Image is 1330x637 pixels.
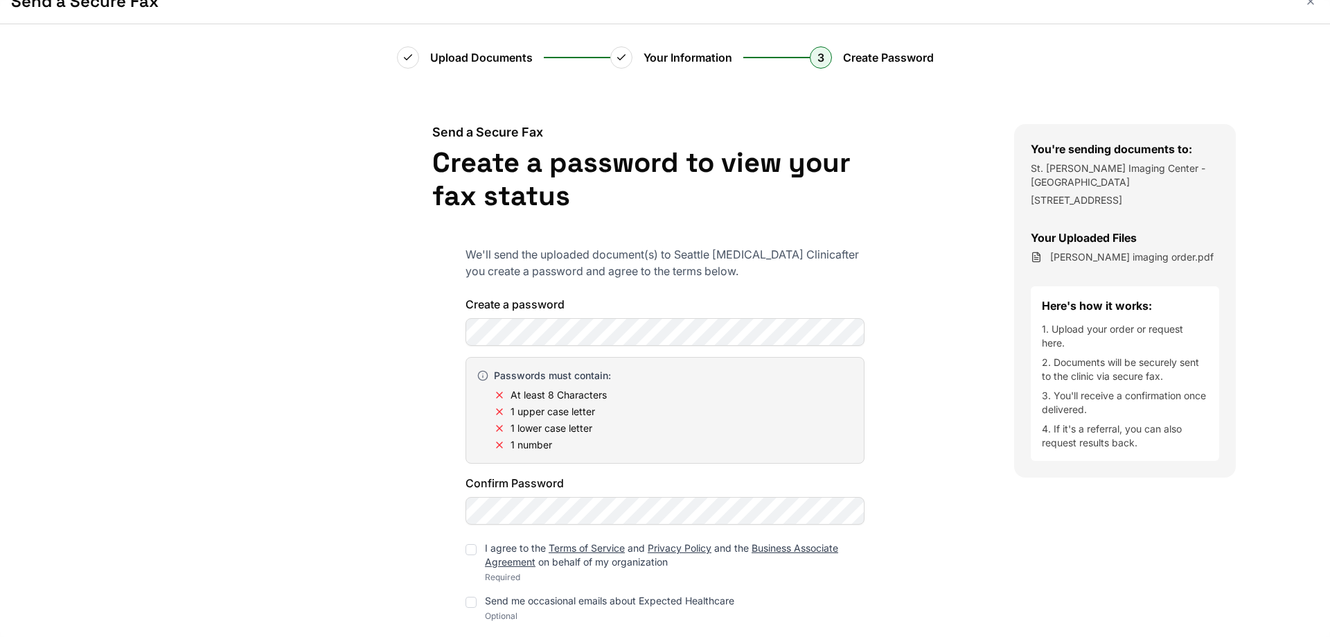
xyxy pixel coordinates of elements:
[430,49,533,66] span: Upload Documents
[1050,250,1214,264] span: rick miller imaging order.pdf
[511,388,607,402] span: At least 8 Characters
[1042,322,1208,350] li: 1. Upload your order or request here.
[1042,389,1208,417] li: 3. You'll receive a confirmation once delivered.
[485,572,864,583] div: Required
[432,146,898,213] h1: Create a password to view your fax status
[511,438,552,452] span: 1 number
[465,246,864,279] p: We'll send the uploaded document(s) to Seattle [MEDICAL_DATA] Clinic after you create a password ...
[1031,229,1219,246] h3: Your Uploaded Files
[1042,422,1208,450] li: 4. If it's a referral, you can also request results back.
[843,49,934,66] span: Create Password
[494,369,611,383] span: Passwords must contain:
[465,475,864,491] label: Confirm Password
[1042,297,1208,314] h4: Here's how it works:
[1031,193,1219,207] p: [STREET_ADDRESS]
[549,542,625,554] a: Terms of Service
[485,595,734,607] label: Send me occasional emails about Expected Healthcare
[465,296,864,313] label: Create a password
[511,421,592,435] span: 1 lower case letter
[1031,162,1219,189] p: St. [PERSON_NAME] Imaging Center - [GEOGRAPHIC_DATA]
[648,542,711,554] a: Privacy Policy
[644,49,732,66] span: Your Information
[1042,356,1208,383] li: 2. Documents will be securely sent to the clinic via secure fax.
[485,611,734,622] div: Optional
[485,542,838,568] label: I agree to the and and the on behalf of my organization
[432,124,898,141] h2: Send a Secure Fax
[511,405,595,419] span: 1 upper case letter
[810,46,832,69] div: 3
[1031,141,1219,157] h3: You're sending documents to:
